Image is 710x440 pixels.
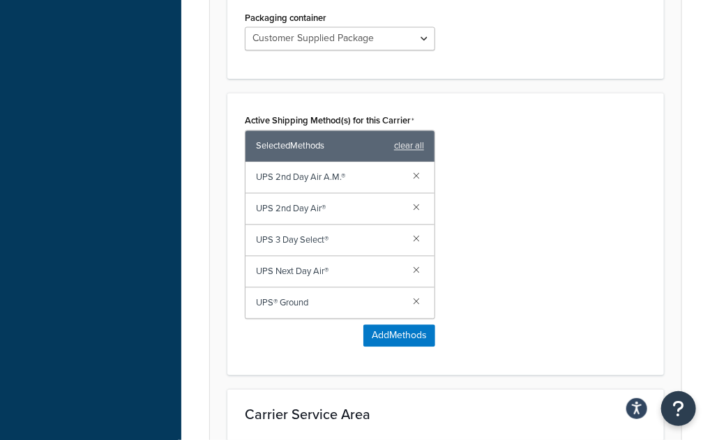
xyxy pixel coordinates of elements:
[256,262,402,282] span: UPS Next Day Air®
[245,407,647,423] h3: Carrier Service Area
[245,116,414,127] label: Active Shipping Method(s) for this Carrier
[256,199,402,219] span: UPS 2nd Day Air®
[256,168,402,188] span: UPS 2nd Day Air A.M.®
[256,137,387,156] span: Selected Methods
[256,231,402,250] span: UPS 3 Day Select®
[256,294,402,313] span: UPS® Ground
[394,137,424,156] a: clear all
[363,325,435,347] button: AddMethods
[245,13,326,23] label: Packaging container
[661,391,696,426] button: Open Resource Center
